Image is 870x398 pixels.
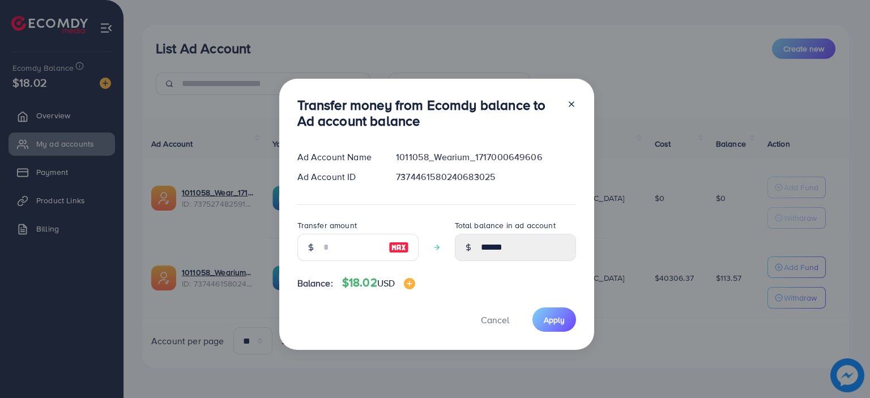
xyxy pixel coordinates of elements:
img: tab_keywords_by_traffic_grey.svg [113,66,122,75]
label: Total balance in ad account [455,220,556,231]
span: Cancel [481,314,509,326]
div: Ad Account Name [288,151,387,164]
label: Transfer amount [297,220,357,231]
span: USD [377,277,395,289]
h4: $18.02 [342,276,415,290]
img: logo_orange.svg [18,18,27,27]
div: Domain: [DOMAIN_NAME] [29,29,125,38]
button: Cancel [467,307,523,332]
span: Apply [544,314,565,326]
div: Keywords by Traffic [125,67,191,74]
img: image [404,278,415,289]
button: Apply [532,307,576,332]
div: 1011058_Wearium_1717000649606 [387,151,585,164]
div: 7374461580240683025 [387,170,585,183]
span: Balance: [297,277,333,290]
h3: Transfer money from Ecomdy balance to Ad account balance [297,97,558,130]
div: Domain Overview [43,67,101,74]
img: tab_domain_overview_orange.svg [31,66,40,75]
div: v 4.0.25 [32,18,56,27]
img: website_grey.svg [18,29,27,38]
img: image [389,241,409,254]
div: Ad Account ID [288,170,387,183]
